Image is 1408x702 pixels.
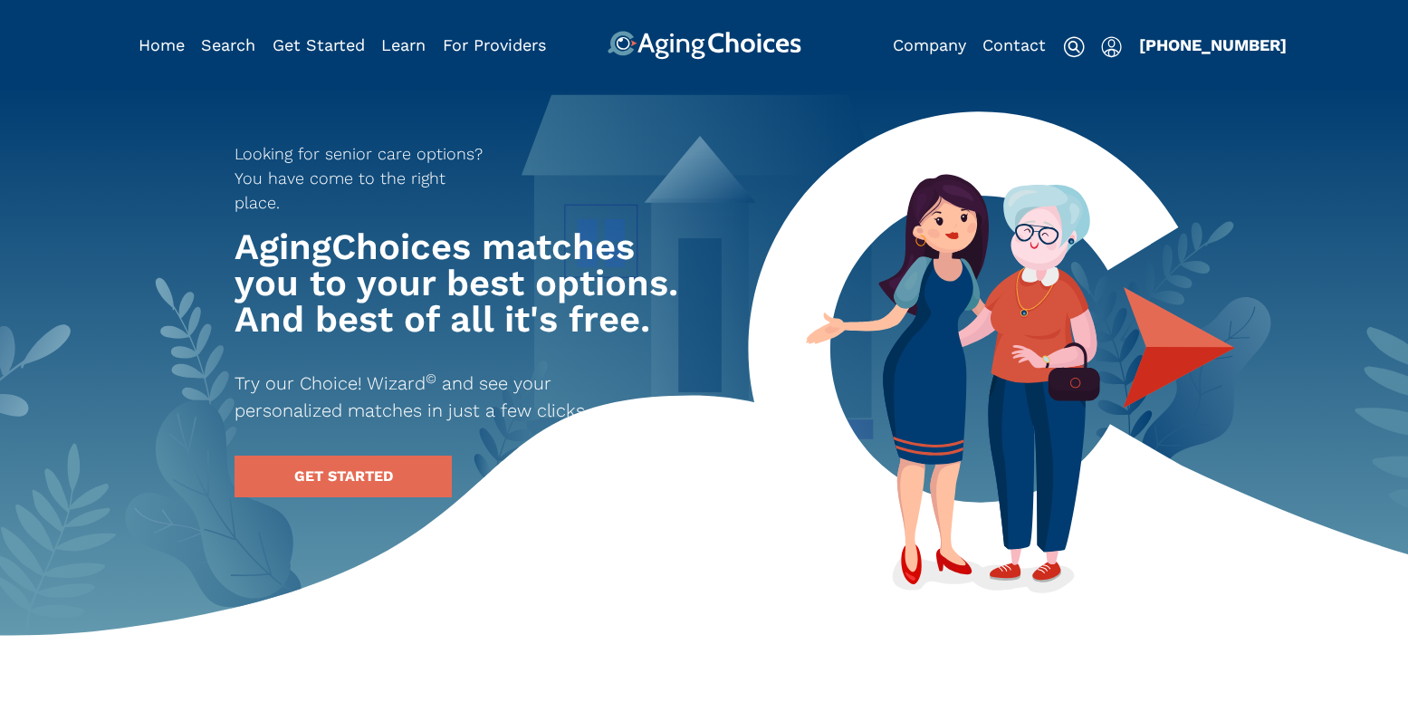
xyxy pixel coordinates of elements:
[607,31,800,60] img: AgingChoices
[1101,31,1122,60] div: Popover trigger
[893,35,966,54] a: Company
[201,31,255,60] div: Popover trigger
[139,35,185,54] a: Home
[982,35,1046,54] a: Contact
[1139,35,1287,54] a: [PHONE_NUMBER]
[235,370,655,424] p: Try our Choice! Wizard and see your personalized matches in just a few clicks.
[1101,36,1122,58] img: user-icon.svg
[426,370,436,387] sup: ©
[273,35,365,54] a: Get Started
[443,35,546,54] a: For Providers
[235,141,495,215] p: Looking for senior care options? You have come to the right place.
[235,456,452,497] a: GET STARTED
[235,229,687,338] h1: AgingChoices matches you to your best options. And best of all it's free.
[1063,36,1085,58] img: search-icon.svg
[381,35,426,54] a: Learn
[201,35,255,54] a: Search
